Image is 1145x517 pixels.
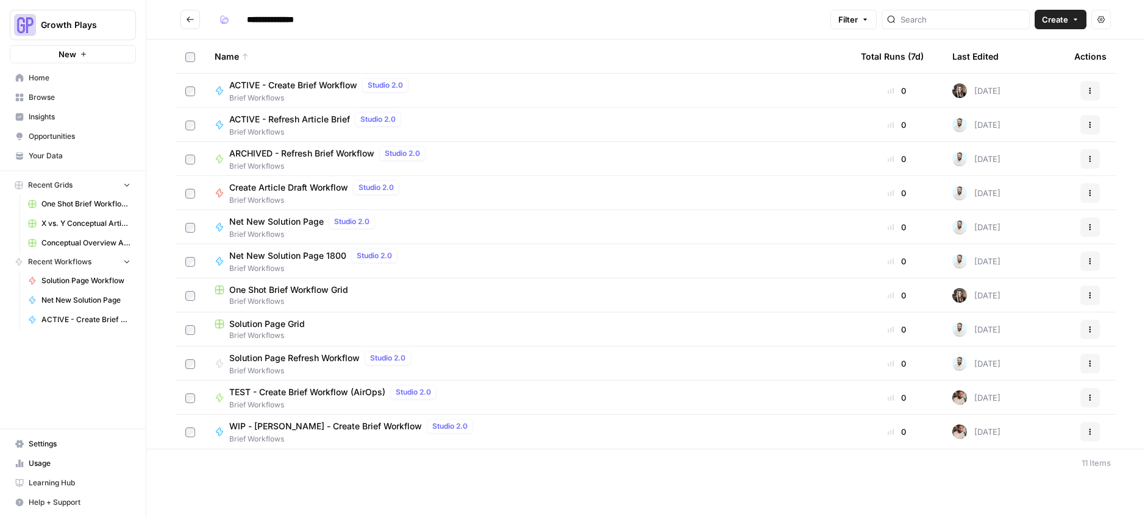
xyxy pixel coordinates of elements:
[229,195,404,206] span: Brief Workflows
[1035,10,1086,29] button: Create
[29,131,130,142] span: Opportunities
[180,10,200,29] button: Go back
[215,385,841,410] a: TEST - Create Brief Workflow (AirOps)Studio 2.0Brief Workflows
[215,330,841,341] span: Brief Workflows
[952,390,967,405] img: 09vqwntjgx3gjwz4ea1r9l7sj8gc
[215,284,841,307] a: One Shot Brief Workflow GridBrief Workflows
[952,220,1001,234] div: [DATE]
[830,10,877,29] button: Filter
[215,296,841,307] span: Brief Workflows
[215,214,841,240] a: Net New Solution PageStudio 2.0Brief Workflows
[215,351,841,376] a: Solution Page Refresh WorkflowStudio 2.0Brief Workflows
[229,161,430,172] span: Brief Workflows
[952,118,1001,132] div: [DATE]
[952,254,1001,269] div: [DATE]
[29,438,130,449] span: Settings
[952,424,1001,439] div: [DATE]
[861,187,933,199] div: 0
[229,127,406,138] span: Brief Workflows
[10,10,136,40] button: Workspace: Growth Plays
[215,318,841,341] a: Solution Page GridBrief Workflows
[59,48,76,60] span: New
[229,399,441,410] span: Brief Workflows
[952,118,967,132] img: odyn83o5p1wan4k8cy2vh2ud1j9q
[23,290,136,310] a: Net New Solution Page
[370,353,405,364] span: Studio 2.0
[28,180,73,191] span: Recent Grids
[215,40,841,73] div: Name
[360,114,396,125] span: Studio 2.0
[229,284,348,296] span: One Shot Brief Workflow Grid
[10,473,136,493] a: Learning Hub
[10,127,136,146] a: Opportunities
[952,424,967,439] img: 09vqwntjgx3gjwz4ea1r9l7sj8gc
[10,88,136,107] a: Browse
[229,434,478,445] span: Brief Workflows
[1042,13,1068,26] span: Create
[29,111,130,122] span: Insights
[10,107,136,127] a: Insights
[334,216,369,227] span: Studio 2.0
[215,248,841,274] a: Net New Solution Page 1800Studio 2.0Brief Workflows
[229,263,402,274] span: Brief Workflows
[215,419,841,445] a: WIP - [PERSON_NAME] - Create Brief WorkflowStudio 2.0Brief Workflows
[861,119,933,131] div: 0
[861,255,933,267] div: 0
[29,150,130,161] span: Your Data
[952,254,967,269] img: odyn83o5p1wan4k8cy2vh2ud1j9q
[10,493,136,512] button: Help + Support
[861,221,933,233] div: 0
[41,314,130,325] span: ACTIVE - Create Brief Workflow
[10,176,136,194] button: Recent Grids
[23,194,136,214] a: One Shot Brief Workflow Grid
[29,497,130,508] span: Help + Support
[41,218,130,229] span: X vs. Y Conceptual Articles
[229,93,413,104] span: Brief Workflows
[29,458,130,469] span: Usage
[41,237,130,248] span: Conceptual Overview Article Grid
[215,180,841,206] a: Create Article Draft WorkflowStudio 2.0Brief Workflows
[41,295,130,306] span: Net New Solution Page
[28,256,91,267] span: Recent Workflows
[861,153,933,165] div: 0
[29,477,130,488] span: Learning Hub
[229,318,305,330] span: Solution Page Grid
[952,152,967,166] img: odyn83o5p1wan4k8cy2vh2ud1j9q
[215,146,841,172] a: ARCHIVED - Refresh Brief WorkflowStudio 2.0Brief Workflows
[952,288,967,303] img: hdvq4edqhod41033j3abmrftx7xs
[952,186,1001,200] div: [DATE]
[952,186,967,200] img: odyn83o5p1wan4k8cy2vh2ud1j9q
[952,220,967,234] img: odyn83o5p1wan4k8cy2vh2ud1j9q
[14,14,36,36] img: Growth Plays Logo
[952,356,967,371] img: odyn83o5p1wan4k8cy2vh2ud1j9q
[29,72,130,83] span: Home
[357,250,392,261] span: Studio 2.0
[1074,40,1107,73] div: Actions
[952,83,1001,98] div: [DATE]
[952,322,967,337] img: odyn83o5p1wan4k8cy2vh2ud1j9q
[861,357,933,370] div: 0
[358,182,394,193] span: Studio 2.0
[215,78,841,104] a: ACTIVE - Create Brief WorkflowStudio 2.0Brief Workflows
[229,229,380,240] span: Brief Workflows
[1082,457,1111,469] div: 11 Items
[952,152,1001,166] div: [DATE]
[385,148,420,159] span: Studio 2.0
[10,45,136,63] button: New
[215,112,841,138] a: ACTIVE - Refresh Article BriefStudio 2.0Brief Workflows
[861,426,933,438] div: 0
[23,310,136,329] a: ACTIVE - Create Brief Workflow
[229,79,357,91] span: ACTIVE - Create Brief Workflow
[861,323,933,336] div: 0
[229,216,324,228] span: Net New Solution Page
[41,275,130,286] span: Solution Page Workflow
[229,386,385,398] span: TEST - Create Brief Workflow (AirOps)
[10,253,136,271] button: Recent Workflows
[41,19,115,31] span: Growth Plays
[10,68,136,88] a: Home
[10,454,136,473] a: Usage
[952,356,1001,371] div: [DATE]
[229,250,346,262] span: Net New Solution Page 1800
[901,13,1024,26] input: Search
[838,13,858,26] span: Filter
